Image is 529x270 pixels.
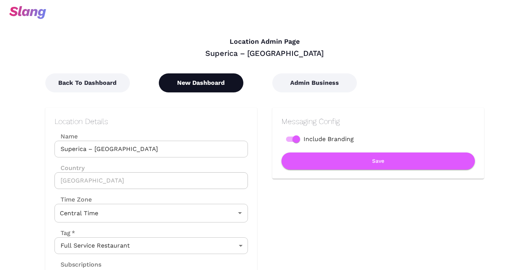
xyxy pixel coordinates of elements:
[159,79,243,86] a: New Dashboard
[304,135,354,144] span: Include Branding
[235,208,245,218] button: Open
[9,6,46,19] img: svg+xml;base64,PHN2ZyB3aWR0aD0iOTciIGhlaWdodD0iMzQiIHZpZXdCb3g9IjAgMCA5NyAzNCIgZmlsbD0ibm9uZSIgeG...
[45,48,484,58] div: Superica – [GEOGRAPHIC_DATA]
[272,73,357,92] button: Admin Business
[54,195,248,204] label: Time Zone
[281,117,475,126] h2: Messaging Config
[54,132,248,141] label: Name
[45,79,130,86] a: Back To Dashboard
[159,73,243,92] button: New Dashboard
[54,237,248,254] div: Full Service Restaurant
[45,73,130,92] button: Back To Dashboard
[45,38,484,46] h4: Location Admin Page
[272,79,357,86] a: Admin Business
[54,117,248,126] h2: Location Details
[54,164,248,172] label: Country
[281,152,475,170] button: Save
[54,260,101,269] label: Subscriptions
[54,229,75,237] label: Tag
